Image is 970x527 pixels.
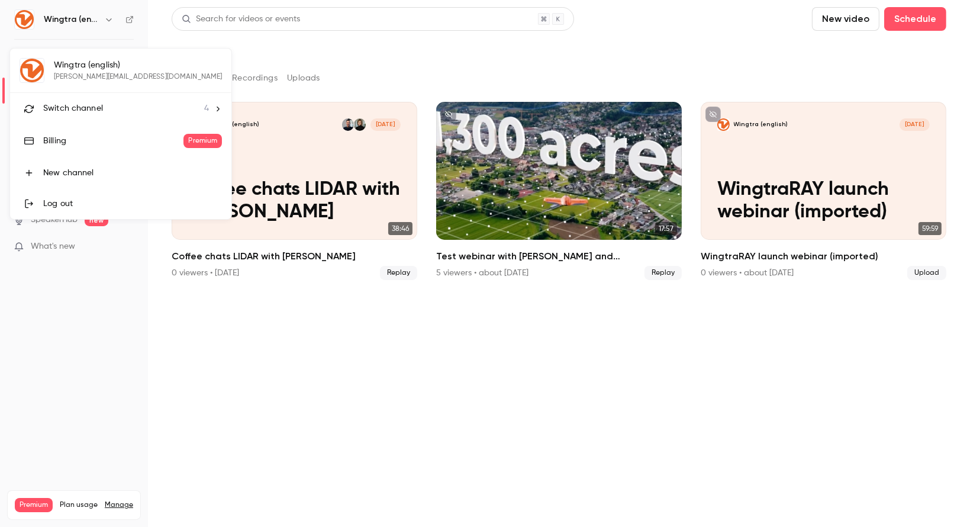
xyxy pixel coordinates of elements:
[43,198,222,210] div: Log out
[183,134,222,148] span: Premium
[43,135,183,147] div: Billing
[204,102,209,115] span: 4
[43,102,103,115] span: Switch channel
[43,167,222,179] div: New channel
